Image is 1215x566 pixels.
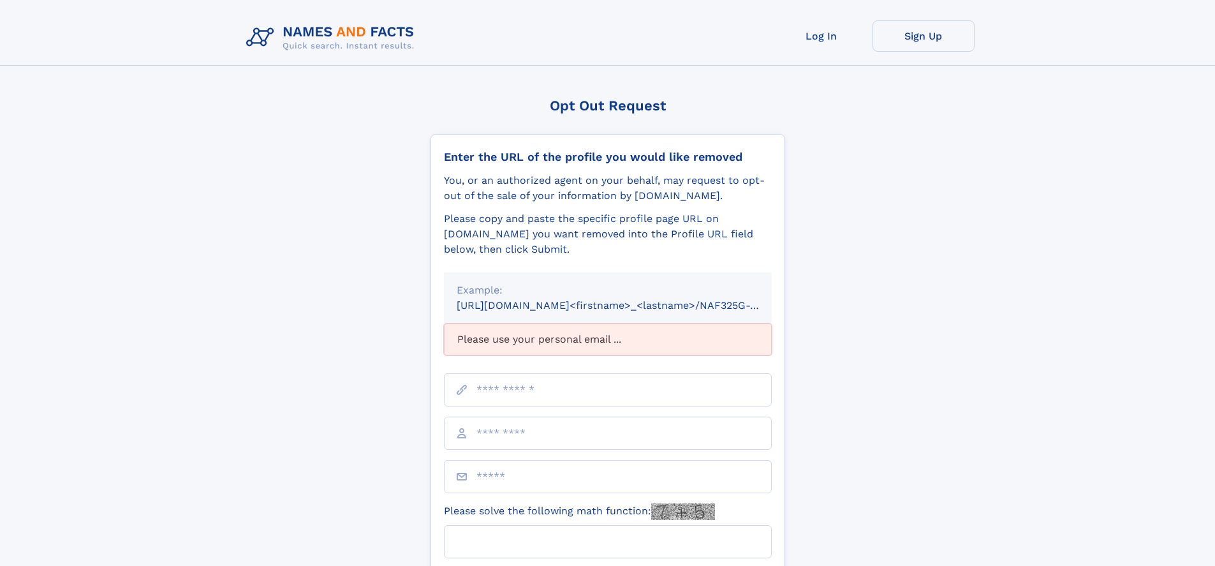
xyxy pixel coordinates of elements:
a: Log In [770,20,873,52]
img: Logo Names and Facts [241,20,425,55]
a: Sign Up [873,20,975,52]
div: Example: [457,283,759,298]
small: [URL][DOMAIN_NAME]<firstname>_<lastname>/NAF325G-xxxxxxxx [457,299,796,311]
label: Please solve the following math function: [444,503,715,520]
div: Please copy and paste the specific profile page URL on [DOMAIN_NAME] you want removed into the Pr... [444,211,772,257]
div: Opt Out Request [431,98,785,114]
div: Enter the URL of the profile you would like removed [444,150,772,164]
div: Please use your personal email ... [444,324,772,355]
div: You, or an authorized agent on your behalf, may request to opt-out of the sale of your informatio... [444,173,772,204]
